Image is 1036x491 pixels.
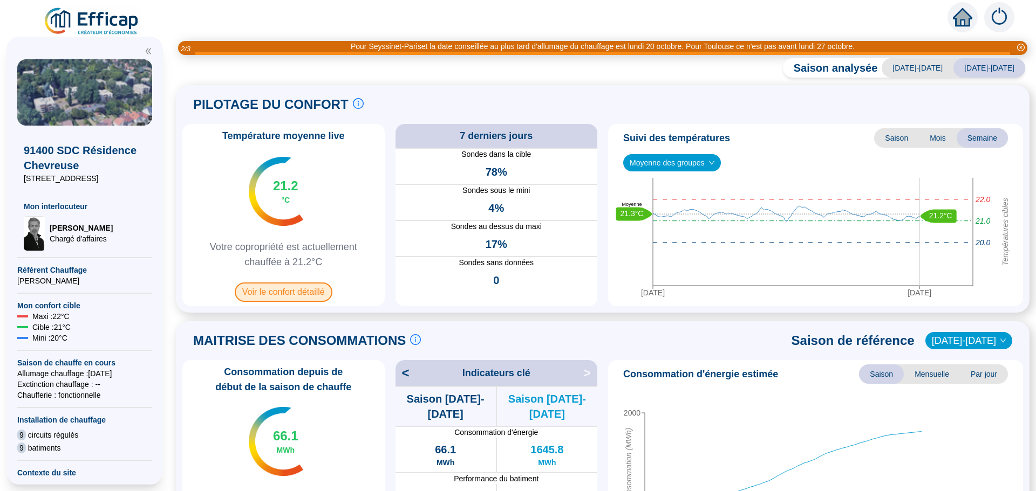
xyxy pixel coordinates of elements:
[273,427,298,445] span: 66.1
[929,211,952,220] text: 21.2°C
[396,473,598,484] span: Performance du batiment
[932,333,1006,349] span: 2022-2023
[396,185,598,196] span: Sondes sous le mini
[622,202,642,207] text: Moyenne
[17,275,152,286] span: [PERSON_NAME]
[488,200,504,216] span: 4%
[32,311,70,322] span: Maxi : 22 °C
[882,58,953,78] span: [DATE]-[DATE]
[17,368,152,379] span: Allumage chauffage : [DATE]
[953,58,1025,78] span: [DATE]-[DATE]
[708,160,715,166] span: down
[497,391,597,421] span: Saison [DATE]-[DATE]
[351,41,855,52] div: Pour Seyssinet-Pariset la date conseillée au plus tard d'allumage du chauffage est lundi 20 octob...
[28,442,61,453] span: batiments
[181,45,190,53] i: 2 / 3
[957,128,1008,148] span: Semaine
[919,128,957,148] span: Mois
[396,427,598,438] span: Consommation d'énergie
[396,221,598,232] span: Sondes au dessus du maxi
[43,6,141,37] img: efficap energie logo
[24,216,45,251] img: Chargé d'affaires
[396,257,598,268] span: Sondes sans données
[538,457,556,468] span: MWh
[1001,198,1010,266] tspan: Températures cibles
[783,60,878,75] span: Saison analysée
[28,430,78,440] span: circuits régulés
[435,442,456,457] span: 66.1
[17,300,152,311] span: Mon confort cible
[281,195,290,205] span: °C
[396,364,410,382] span: <
[1000,337,1006,344] span: down
[624,409,640,417] tspan: 2000
[437,457,454,468] span: MWh
[396,391,496,421] span: Saison [DATE]-[DATE]
[984,2,1014,32] img: alerts
[193,96,349,113] span: PILOTAGE DU CONFORT
[353,98,364,109] span: info-circle
[17,357,152,368] span: Saison de chauffe en cours
[145,47,152,55] span: double-left
[641,288,665,297] tspan: [DATE]
[24,143,146,173] span: 91400 SDC Résidence Chevreuse
[235,282,332,302] span: Voir le confort détaillé
[621,209,644,218] text: 21.3°C
[975,238,990,247] tspan: 20.0
[493,273,499,288] span: 0
[960,364,1008,384] span: Par jour
[273,177,298,195] span: 21.2
[396,149,598,160] span: Sondes dans la cible
[904,364,960,384] span: Mensuelle
[460,128,533,143] span: 7 derniers jours
[32,333,67,343] span: Mini : 20 °C
[975,195,990,204] tspan: 22.0
[277,445,295,455] span: MWh
[193,332,406,349] span: MAITRISE DES CONSOMMATIONS
[17,467,152,478] span: Contexte du site
[17,379,152,390] span: Exctinction chauffage : --
[17,390,152,400] span: Chaufferie : fonctionnelle
[792,332,915,349] span: Saison de référence
[17,265,152,275] span: Référent Chauffage
[410,334,421,345] span: info-circle
[486,237,507,252] span: 17%
[50,223,113,233] span: [PERSON_NAME]
[486,164,507,179] span: 78%
[17,414,152,425] span: Installation de chauffage
[17,430,26,440] span: 9
[953,8,972,27] span: home
[630,155,714,171] span: Moyenne des groupes
[623,366,778,382] span: Consommation d'énergie estimée
[32,322,71,333] span: Cible : 21 °C
[908,288,931,297] tspan: [DATE]
[530,442,563,457] span: 1645.8
[50,233,113,244] span: Chargé d'affaires
[17,442,26,453] span: 9
[583,364,597,382] span: >
[975,217,990,225] tspan: 21.0
[874,128,919,148] span: Saison
[623,130,730,146] span: Suivi des températures
[216,128,351,143] span: Température moyenne live
[24,173,146,184] span: [STREET_ADDRESS]
[462,365,530,381] span: Indicateurs clé
[187,239,380,269] span: Votre copropriété est actuellement chauffée à 21.2°C
[859,364,904,384] span: Saison
[24,201,146,212] span: Mon interlocuteur
[187,364,380,395] span: Consommation depuis de début de la saison de chauffe
[1017,44,1025,51] span: close-circle
[249,407,303,476] img: indicateur températures
[249,157,303,226] img: indicateur températures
